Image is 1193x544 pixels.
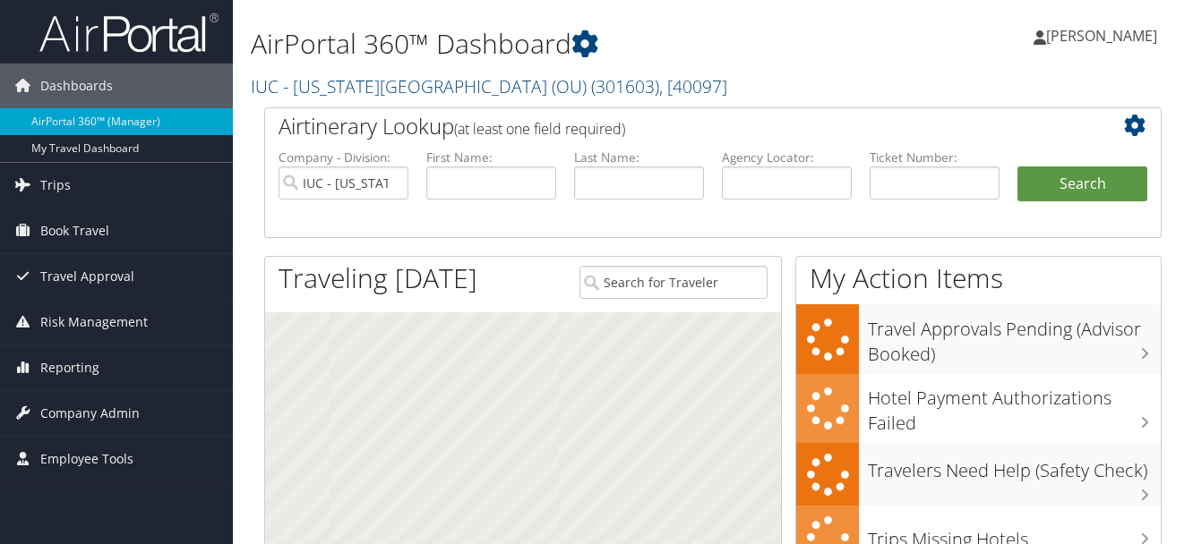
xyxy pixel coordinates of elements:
span: Dashboards [40,64,113,108]
span: Travel Approval [40,254,134,299]
label: Company - Division: [279,149,408,166]
h3: Travel Approvals Pending (Advisor Booked) [868,308,1161,367]
h1: Traveling [DATE] [279,259,477,297]
button: Search [1017,166,1147,202]
span: Risk Management [40,300,148,344]
span: , [ 40097 ] [659,74,727,98]
label: Agency Locator: [722,149,852,166]
span: (at least one field required) [454,119,625,139]
span: Reporting [40,345,99,390]
span: Company Admin [40,391,140,436]
input: Search for Traveler [579,266,768,299]
a: Travelers Need Help (Safety Check) [796,443,1161,506]
a: IUC - [US_STATE][GEOGRAPHIC_DATA] (OU) [251,74,727,98]
span: [PERSON_NAME] [1046,26,1157,46]
h1: AirPortal 360™ Dashboard [251,25,867,63]
span: Book Travel [40,208,109,253]
span: ( 301603 ) [591,74,659,98]
span: Trips [40,163,71,208]
img: airportal-logo.png [39,12,219,54]
a: Hotel Payment Authorizations Failed [796,374,1161,443]
h1: My Action Items [796,259,1161,297]
h3: Hotel Payment Authorizations Failed [868,377,1161,436]
label: First Name: [426,149,556,166]
h2: Airtinerary Lookup [279,111,1073,141]
label: Ticket Number: [870,149,1000,166]
h3: Travelers Need Help (Safety Check) [868,449,1161,483]
span: Employee Tools [40,437,133,481]
a: Travel Approvals Pending (Advisor Booked) [796,304,1161,373]
a: [PERSON_NAME] [1034,9,1175,63]
label: Last Name: [574,149,704,166]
